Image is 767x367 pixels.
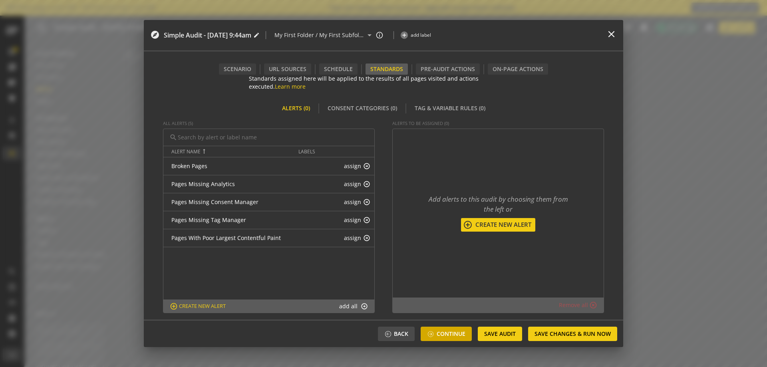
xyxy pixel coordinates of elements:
[171,162,214,170] button: Broken Pages
[274,30,365,40] input: Select or create new folder/sub-folder
[177,133,368,142] input: Search by alert or label name
[363,198,370,206] mat-icon: arrow_circle_up
[219,63,256,75] div: Scenario
[378,327,415,341] button: Back
[169,133,177,141] mat-icon: search
[171,198,258,206] span: Pages Missing Consent Manager
[391,29,396,42] span: |
[164,24,260,46] audit-editor-header-name-control: Simple Audit - 22 August 2025 | 9:44am
[421,327,472,341] button: Continue
[394,327,408,341] span: Back
[171,162,207,170] span: Broken Pages
[365,30,374,40] mat-icon: arrow_drop_down
[344,216,370,224] button: assign
[400,31,409,40] mat-icon: add_circle
[344,162,370,170] button: assign
[366,63,408,75] div: Standards
[478,327,522,341] button: Save Audit
[363,216,370,224] mat-icon: arrow_circle_up
[363,234,370,242] mat-icon: arrow_circle_up
[400,31,431,39] button: add label
[171,234,281,242] span: Pages With Poor Largest Contentful Paint
[319,63,358,75] div: Schedule
[528,327,617,341] button: Save Changes & Run Now
[277,103,315,114] div: Alerts (0)
[463,220,473,230] mat-icon: add_circle_outline
[484,327,516,341] span: Save Audit
[344,198,370,206] button: assign
[264,29,268,42] span: |
[337,302,370,311] button: add all
[268,24,383,46] op-folder-and-sub-folder-field: My First Folder / My First Subfolder
[253,32,260,38] mat-icon: edit
[535,327,611,341] span: Save Changes & Run Now
[171,180,235,188] span: Pages Missing Analytics
[488,63,548,75] div: On-Page Actions
[171,198,265,206] button: Pages Missing Consent Manager
[556,301,600,309] button: Remove all
[473,220,533,229] span: Create New alert
[589,301,597,309] mat-icon: highlight_off
[275,83,306,90] a: Learn more
[201,148,208,155] mat-icon: arrow_right_alt
[410,103,490,114] div: Tag & Variable Rules (0)
[461,218,535,232] button: Create New alert
[416,63,480,75] div: Pre-audit Actions
[437,327,465,341] span: Continue
[606,29,617,40] mat-icon: close
[170,302,178,310] mat-icon: add_circle_outline
[344,180,370,188] button: assign
[171,216,246,224] span: Pages Missing Tag Manager
[425,194,572,214] div: Add alerts to this audit by choosing them from the left or
[363,181,370,188] mat-icon: arrow_circle_up
[298,148,368,155] div: Labels
[163,120,375,127] div: All alerts (5)
[167,302,228,311] button: Create New alert
[392,120,604,127] div: alerts To Be Assigned (0)
[363,163,370,170] mat-icon: arrow_circle_up
[163,148,208,155] button: alert Name
[361,303,368,310] mat-icon: arrow_circle_up
[264,63,311,75] div: URL Sources
[171,234,288,242] button: Pages With Poor Largest Contentful Paint
[376,31,383,39] mat-icon: info_outline
[150,30,160,40] mat-icon: explore
[171,180,242,188] button: Pages Missing Analytics
[249,75,519,91] div: Standards assigned here will be applied to the results of all pages visited and actions executed.
[344,234,370,242] button: assign
[323,103,402,114] div: Consent Categories (0)
[164,31,251,40] span: Simple Audit - [DATE] 9:44am
[411,32,431,38] span: add label
[171,216,253,224] button: Pages Missing Tag Manager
